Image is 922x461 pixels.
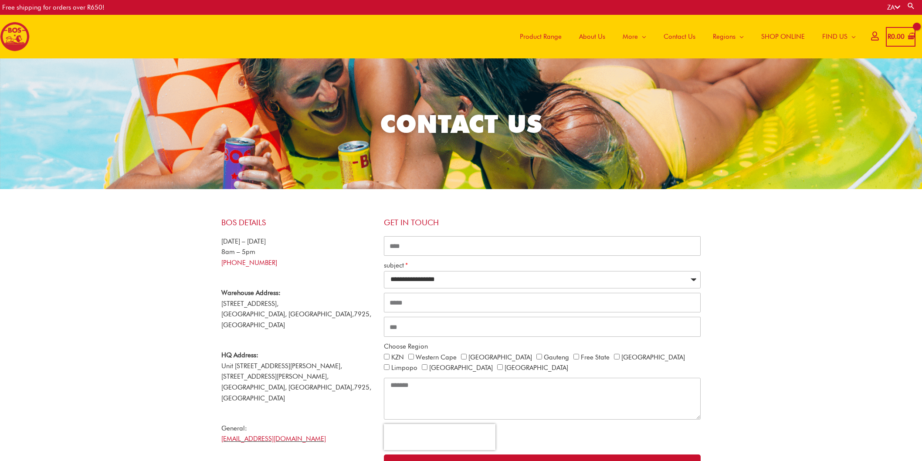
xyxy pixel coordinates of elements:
[713,24,736,50] span: Regions
[391,364,417,372] label: Limpopo
[221,300,278,308] span: [STREET_ADDRESS],
[221,259,277,267] a: [PHONE_NUMBER]
[429,364,493,372] label: [GEOGRAPHIC_DATA]
[581,353,610,361] label: Free State
[384,218,701,227] h4: Get in touch
[221,373,329,380] span: [STREET_ADDRESS][PERSON_NAME],
[221,248,255,256] span: 8am – 5pm
[544,353,569,361] label: Gauteng
[579,24,605,50] span: About Us
[384,341,428,352] label: Choose Region
[621,353,685,361] label: [GEOGRAPHIC_DATA]
[221,351,258,359] strong: HQ Address:
[221,383,354,391] span: [GEOGRAPHIC_DATA], [GEOGRAPHIC_DATA],
[391,353,404,361] label: KZN
[822,24,847,50] span: FIND US
[623,24,638,50] span: More
[664,24,695,50] span: Contact Us
[416,353,457,361] label: Western Cape
[614,15,655,58] a: More
[221,310,354,318] span: [GEOGRAPHIC_DATA], [GEOGRAPHIC_DATA],
[221,383,371,402] span: 7925, [GEOGRAPHIC_DATA]
[570,15,614,58] a: About Us
[221,289,281,297] strong: Warehouse Address:
[221,237,266,245] span: [DATE] – [DATE]
[520,24,562,50] span: Product Range
[511,15,570,58] a: Product Range
[907,2,915,10] a: Search button
[655,15,704,58] a: Contact Us
[221,423,375,445] p: General:
[221,435,326,443] a: [EMAIL_ADDRESS][DOMAIN_NAME]
[468,353,532,361] label: [GEOGRAPHIC_DATA]
[704,15,753,58] a: Regions
[384,424,495,450] iframe: reCAPTCHA
[505,15,864,58] nav: Site Navigation
[218,108,705,140] h2: CONTACT US
[888,33,905,41] bdi: 0.00
[761,24,805,50] span: SHOP ONLINE
[888,33,891,41] span: R
[221,351,342,370] span: Unit [STREET_ADDRESS][PERSON_NAME],
[886,27,915,47] a: View Shopping Cart, empty
[753,15,814,58] a: SHOP ONLINE
[505,364,568,372] label: [GEOGRAPHIC_DATA]
[887,3,900,11] a: ZA
[384,260,408,271] label: subject
[221,218,375,227] h4: BOS Details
